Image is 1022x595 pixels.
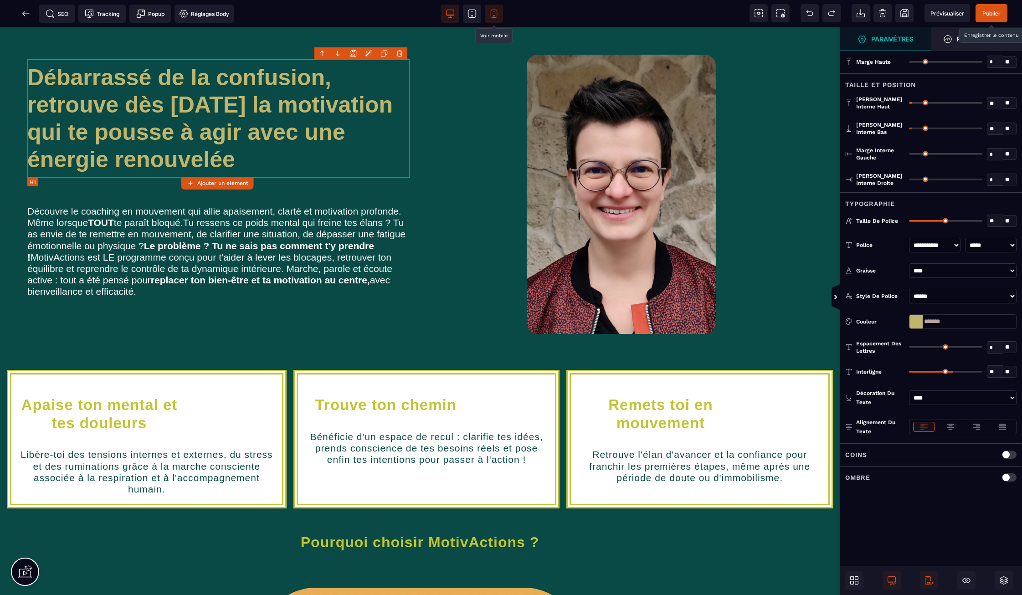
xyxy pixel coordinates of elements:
div: Couleur [856,317,904,326]
span: Défaire [801,4,819,22]
text: Retrouve l'élan d'avancer et la confiance pour franchir les premières étapes, même après une péri... [578,419,822,458]
span: Rétablir [822,4,841,22]
strong: Ajouter un élément [197,180,248,186]
span: Afficher le desktop [883,571,901,590]
div: Style de police [856,292,904,301]
span: Espacement des lettres [856,340,904,354]
span: Favicon [175,5,234,23]
span: Prévisualiser [930,10,964,17]
span: Aperçu [924,4,970,22]
span: Marge haute [856,58,891,66]
span: [PERSON_NAME] interne droite [856,172,904,187]
span: Réglages Body [179,9,229,18]
strong: Personnaliser [957,36,1010,42]
span: Ouvrir les calques [995,571,1013,590]
span: Tu ressens ce poids mental qui freine tes élans ? Tu as envie de te remettre en mouvement, de cla... [27,190,408,269]
div: Police [856,241,904,250]
span: Popup [136,9,164,18]
h1: Apaise ton mental et tes douleurs [18,369,180,405]
span: Ouvrir le gestionnaire de styles [931,27,1022,51]
p: Coins [845,449,867,460]
b: Le problème ? Tu ne sais pas comment t'y prendre ! [27,213,377,235]
span: Code de suivi [78,5,126,23]
b: replacer ton bien-être et ta motivation au centre, [151,247,370,258]
span: Voir tablette [463,5,481,23]
span: Afficher le mobile [920,571,938,590]
button: Ajouter un élément [181,177,254,190]
span: [PERSON_NAME] interne bas [856,121,904,136]
span: Publier [982,10,1001,17]
span: Nettoyage [873,4,892,22]
h1: Pourquoi choisir MotivActions ? [14,502,826,528]
text: Bénéficie d'un espace de recul : clarifie tes idées, prends conscience de tes besoins réels et po... [305,401,549,441]
span: SEO [46,9,68,18]
span: Ouvrir le gestionnaire de styles [840,27,931,51]
span: Créer une alerte modale [129,5,171,23]
span: Importer [852,4,870,22]
span: Retour [17,5,35,23]
h1: Débarrassé de la confusion, retrouve dès [DATE] la motivation qui te pousse à agir avec une énerg... [27,32,410,150]
span: Afficher les vues [840,284,849,311]
p: Ombre [845,472,870,483]
span: Interligne [856,368,882,375]
span: Ouvrir les blocs [845,571,863,590]
span: [PERSON_NAME] interne haut [856,96,904,110]
span: Enregistrer le contenu [976,4,1007,22]
span: Voir bureau [441,5,459,23]
span: Voir mobile [485,5,503,23]
text: Libère-toi des tensions internes et externes, du stress et des ruminations grâce à la marche cons... [18,419,275,470]
div: Taille et position [840,73,1022,90]
img: a00a15cd26c76ceea68b77b015c3d001_Moi.jpg [527,27,715,307]
div: Décoration du texte [856,389,904,407]
span: Métadata SEO [39,5,75,23]
div: Graisse [856,266,904,275]
div: Typographie [840,192,1022,209]
span: Enregistrer [895,4,914,22]
h1: Remets toi en mouvement [578,369,743,405]
h1: Trouve ton chemin [305,369,467,387]
span: Marge interne gauche [856,147,904,161]
span: Taille de police [856,217,898,225]
strong: Paramètres [871,36,914,42]
b: TOUT [88,190,114,200]
span: Voir les composants [750,4,768,22]
h2: Découvre le coaching en mouvement qui allie apaisement, clarté et motivation profonde. Même lorsq... [27,174,410,275]
span: Masquer le bloc [957,571,976,590]
span: Tracking [85,9,119,18]
span: Capture d'écran [771,4,790,22]
p: Alignement du texte [845,418,904,436]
